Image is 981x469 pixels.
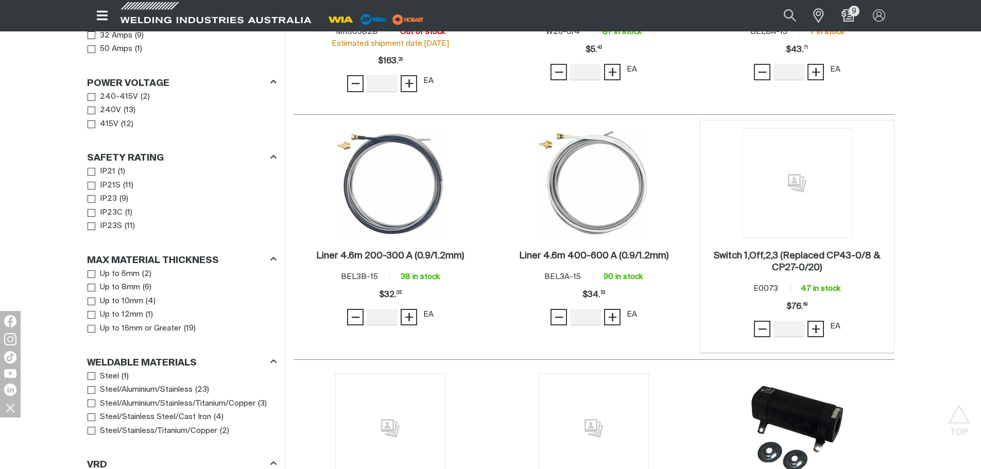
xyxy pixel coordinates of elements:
[753,285,778,292] span: E0073
[830,64,840,76] div: EA
[125,220,135,232] span: ( 11 )
[586,40,602,60] div: Price
[554,63,564,81] span: −
[100,166,115,178] span: IP21
[627,64,637,76] div: EA
[423,309,434,321] div: EA
[100,220,122,232] span: IP23S
[316,251,464,260] h2: Liner 4.6m 200-300 A (0.9/1.2mm)
[351,308,360,326] span: −
[122,371,129,383] span: ( 1 )
[423,75,434,87] div: EA
[123,180,133,192] span: ( 11 )
[582,285,605,305] span: $34.
[379,285,402,305] span: $32.
[88,397,256,411] a: Steel/Aluminium/Stainless/Titanium/Copper
[336,28,377,36] span: MR605828
[135,43,142,55] span: ( 1 )
[146,309,153,321] span: ( 1 )
[803,303,807,307] sup: 69
[88,117,119,131] a: 415V
[88,308,144,322] a: Up to 12mm
[125,207,132,219] span: ( 1 )
[351,75,360,92] span: −
[87,357,197,369] h3: Weldable Materials
[714,251,880,272] h2: Switch 1,Off,2,3 (Replaced CP43-0/8 & CP27-0/20)
[88,42,133,56] a: 50 Amps
[184,323,196,335] span: ( 19 )
[341,273,378,281] span: BEL3B-15
[397,291,402,295] sup: 05
[758,63,767,81] span: −
[88,192,117,206] a: IP23
[88,219,123,233] a: IP23S
[118,166,125,178] span: ( 1 )
[135,30,144,42] span: ( 9 )
[544,273,581,281] span: BEL3A-15
[100,323,181,335] span: Up to 16mm or Greater
[87,253,277,267] div: Max Material Thickness
[597,46,602,50] sup: 43
[100,268,140,280] span: Up to 6mm
[87,78,169,90] h3: Power Voltage
[88,267,140,281] a: Up to 6mm
[4,315,16,327] img: Facebook
[4,351,16,363] img: TikTok
[119,193,128,205] span: ( 9 )
[100,425,217,437] span: Steel/Stainless/Titanium/Copper
[772,4,807,27] button: Search products
[88,322,182,336] a: Up to 16mm or Greater
[100,411,211,423] span: Steel/Stainless Steel/Cast Iron
[608,308,617,326] span: +
[87,76,277,90] div: Power Voltage
[100,282,140,293] span: Up to 8mm
[214,411,223,423] span: ( 4 )
[146,296,156,307] span: ( 4 )
[88,383,193,397] a: Steel/Aluminium/Stainless
[582,285,605,305] div: Price
[100,371,119,383] span: Steel
[948,405,971,428] button: Scroll to top
[801,285,840,292] span: 47 in stock
[100,384,193,396] span: Steel/Aluminium/Stainless
[404,75,414,92] span: +
[88,90,139,104] a: 240-415V
[87,255,219,267] h3: Max Material Thickness
[100,30,132,42] span: 32 Amps
[88,103,122,117] a: 240V
[335,128,445,238] img: Liner 4.6m 200-300 A (0.9/1.2mm)
[401,273,440,281] span: 38 in stock
[786,297,807,317] span: $76.
[141,91,150,103] span: ( 2 )
[88,165,276,233] ul: Safety Rating
[87,355,277,369] div: Weldable Materials
[100,296,143,307] span: Up to 10mm
[786,40,808,60] span: $43.
[100,118,118,130] span: 415V
[586,40,602,60] span: $5.
[88,206,123,220] a: IP23C
[88,29,133,43] a: 32 Amps
[100,207,123,219] span: IP23C
[608,63,617,81] span: +
[88,281,141,294] a: Up to 8mm
[100,193,117,205] span: IP23
[810,28,844,36] span: 7 in stock
[389,12,427,27] img: miller
[100,180,121,192] span: IP21S
[600,291,605,295] sup: 53
[100,91,138,103] span: 240-415V
[604,273,643,281] span: 90 in stock
[627,309,637,321] div: EA
[88,370,119,384] a: Steel
[519,250,668,262] a: Liner 4.6m 400-600 A (0.9/1.2mm)
[220,425,229,437] span: ( 2 )
[539,128,649,238] img: Liner 4.6m 400-600 A (0.9/1.2mm)
[87,152,164,164] h3: Safety Rating
[88,424,218,438] a: Steel/Stainless/Titanium/Copper
[804,46,808,50] sup: 71
[195,384,209,396] span: ( 23 )
[332,40,449,47] span: Estimated shipment date: [DATE]
[88,294,144,308] a: Up to 10mm
[88,165,116,179] a: IP21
